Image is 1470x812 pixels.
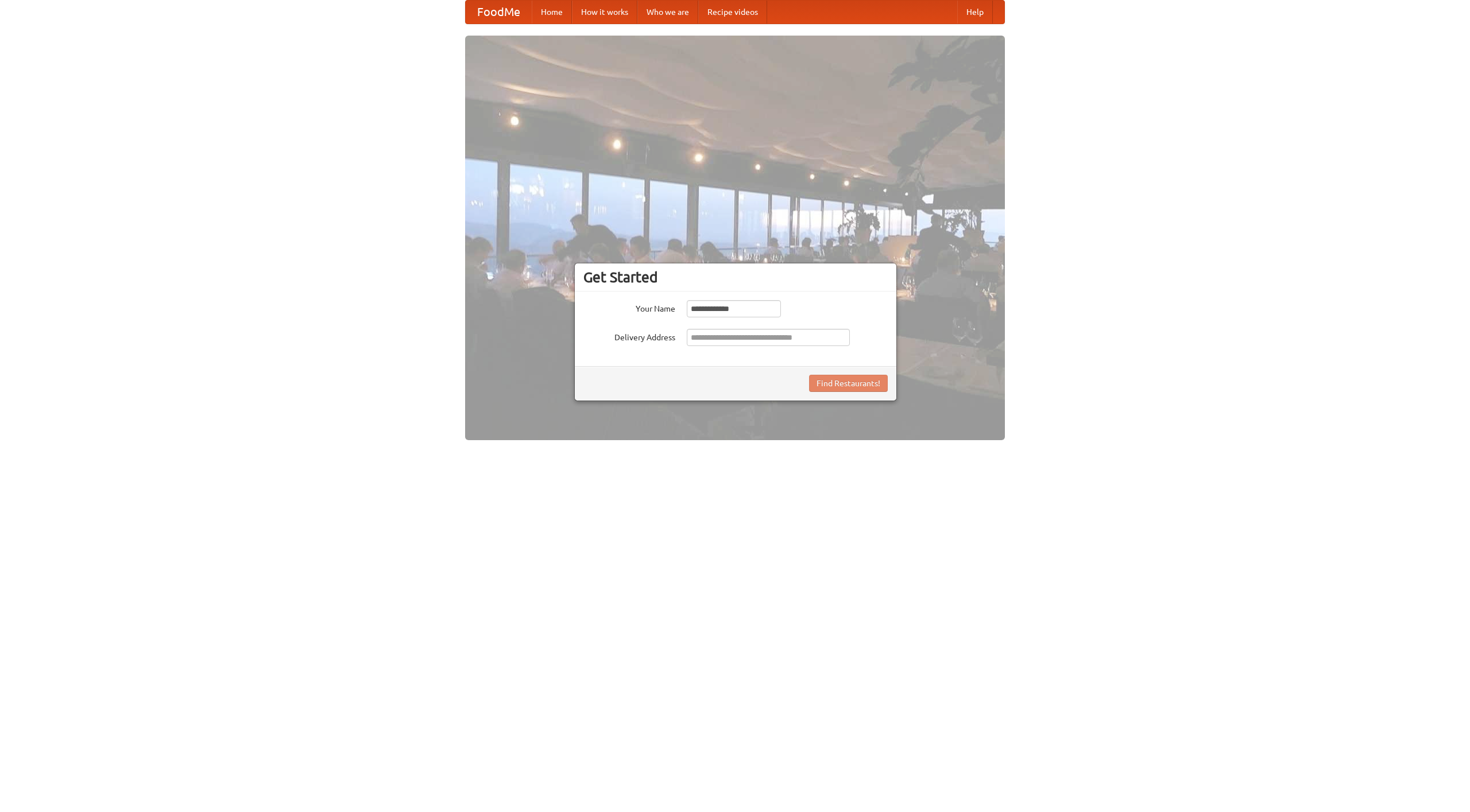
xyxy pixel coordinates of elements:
a: Who we are [637,1,698,24]
a: How it works [572,1,637,24]
a: Recipe videos [698,1,767,24]
button: Find Restaurants! [809,375,888,392]
a: FoodMe [466,1,532,24]
a: Help [957,1,993,24]
h3: Get Started [583,269,888,286]
label: Your Name [583,300,675,314]
label: Delivery Address [583,329,675,343]
a: Home [532,1,572,24]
